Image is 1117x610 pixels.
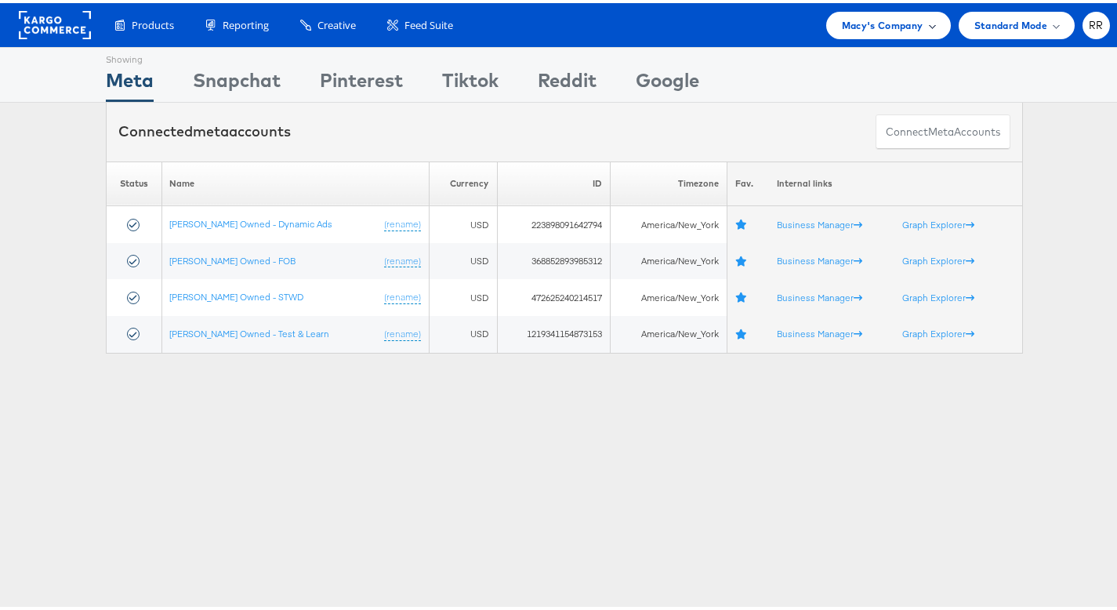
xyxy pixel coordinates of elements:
[611,158,727,203] th: Timezone
[497,276,611,313] td: 472625240214517
[928,122,954,136] span: meta
[193,64,281,99] div: Snapchat
[161,158,429,203] th: Name
[777,216,862,227] a: Business Manager
[842,14,923,31] span: Macy's Company
[106,45,154,64] div: Showing
[636,64,699,99] div: Google
[384,252,421,265] a: (rename)
[442,64,499,99] div: Tiktok
[106,64,154,99] div: Meta
[118,118,291,139] div: Connected accounts
[170,325,330,336] a: [PERSON_NAME] Owned - Test & Learn
[429,276,497,313] td: USD
[777,289,862,300] a: Business Manager
[404,15,453,30] span: Feed Suite
[384,288,421,301] a: (rename)
[902,325,974,336] a: Graph Explorer
[170,288,304,300] a: [PERSON_NAME] Owned - STWD
[223,15,269,30] span: Reporting
[902,216,974,227] a: Graph Explorer
[429,203,497,240] td: USD
[497,158,611,203] th: ID
[777,325,862,336] a: Business Manager
[902,289,974,300] a: Graph Explorer
[317,15,356,30] span: Creative
[974,14,1047,31] span: Standard Mode
[497,313,611,350] td: 1219341154873153
[1089,17,1104,27] span: RR
[497,240,611,277] td: 368852893985312
[902,252,974,263] a: Graph Explorer
[429,240,497,277] td: USD
[429,313,497,350] td: USD
[107,158,162,203] th: Status
[611,203,727,240] td: America/New_York
[777,252,862,263] a: Business Manager
[384,215,421,228] a: (rename)
[497,203,611,240] td: 223898091642794
[384,325,421,338] a: (rename)
[193,119,229,137] span: meta
[132,15,174,30] span: Products
[611,276,727,313] td: America/New_York
[876,111,1010,147] button: ConnectmetaAccounts
[611,240,727,277] td: America/New_York
[170,252,296,263] a: [PERSON_NAME] Owned - FOB
[538,64,597,99] div: Reddit
[170,215,333,227] a: [PERSON_NAME] Owned - Dynamic Ads
[611,313,727,350] td: America/New_York
[429,158,497,203] th: Currency
[320,64,403,99] div: Pinterest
